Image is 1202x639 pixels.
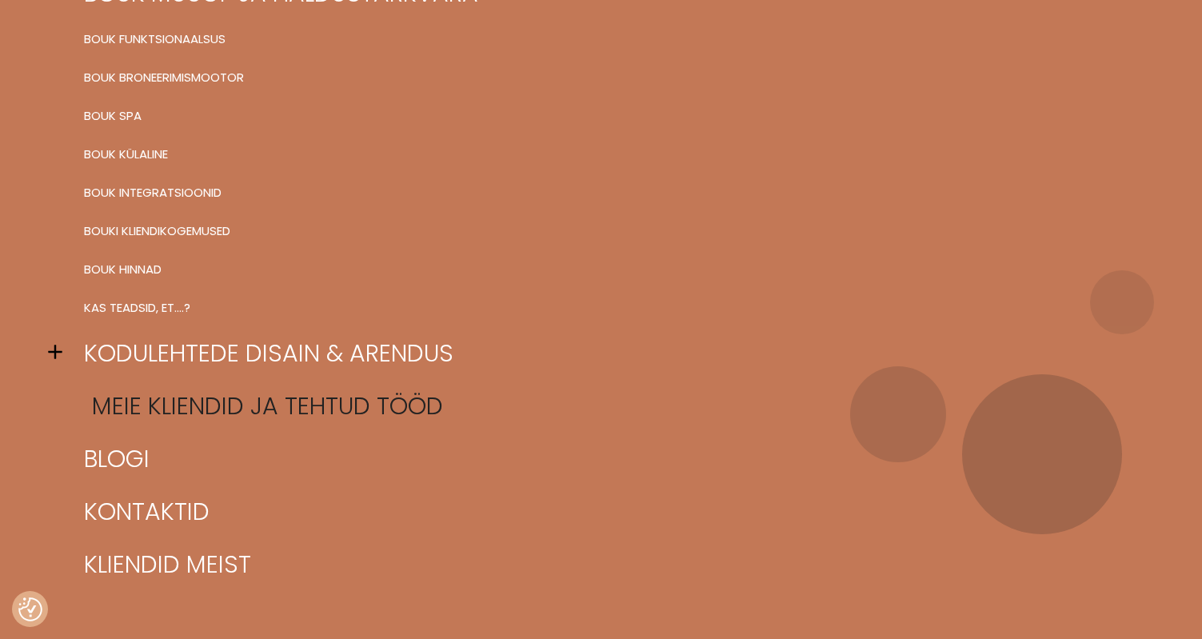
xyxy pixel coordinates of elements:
[72,250,1154,289] a: BOUK hinnad
[72,20,1154,58] a: BOUK FUNKTSIONAALSUS
[72,135,1154,174] a: BOUK KÜLALINE
[72,174,1154,212] a: BOUK INTEGRATSIOONID
[72,327,1154,380] a: Kodulehtede disain & arendus
[72,97,1154,135] a: BOUK SPA
[72,433,1154,485] a: Blogi
[18,597,42,621] img: Revisit consent button
[72,485,1154,538] a: Kontaktid
[18,597,42,621] button: Nõusolekueelistused
[72,289,1154,327] a: Kas teadsid, et….?
[72,538,1154,591] a: Kliendid meist
[72,212,1154,250] a: BOUKi kliendikogemused
[80,380,1162,433] a: Meie kliendid ja tehtud tööd
[72,58,1154,97] a: BOUK BRONEERIMISMOOTOR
